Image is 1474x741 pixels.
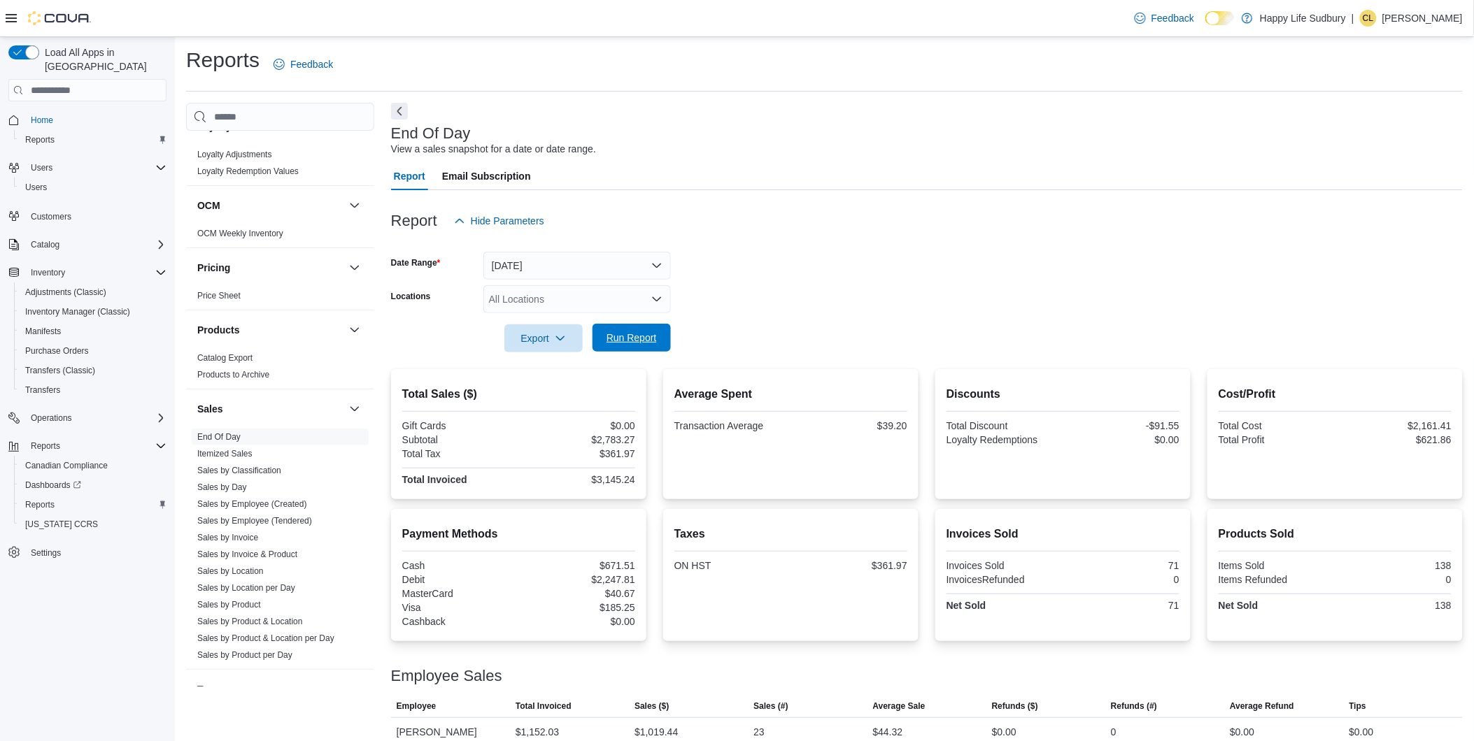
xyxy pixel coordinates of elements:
[25,264,71,281] button: Inventory
[14,302,172,322] button: Inventory Manager (Classic)
[268,50,339,78] a: Feedback
[25,182,47,193] span: Users
[25,134,55,145] span: Reports
[186,146,374,185] div: Loyalty
[197,166,299,176] a: Loyalty Redemption Values
[25,545,66,561] a: Settings
[197,353,253,363] a: Catalog Export
[197,431,241,443] span: End Of Day
[197,228,283,239] span: OCM Weekly Inventory
[1065,420,1179,431] div: -$91.55
[20,131,166,148] span: Reports
[947,420,1061,431] div: Total Discount
[402,588,516,599] div: MasterCard
[3,158,172,178] button: Users
[186,225,374,247] div: OCM
[346,259,363,276] button: Pricing
[483,252,671,280] button: [DATE]
[391,213,437,229] h3: Report
[402,448,516,459] div: Total Tax
[25,112,59,129] a: Home
[521,560,635,571] div: $671.51
[25,326,61,337] span: Manifests
[391,125,471,142] h3: End Of Day
[1360,10,1377,27] div: Carrington LeBlanc-Nelson
[753,700,788,712] span: Sales (#)
[947,574,1061,585] div: InvoicesRefunded
[8,104,166,599] nav: Complex example
[3,436,172,456] button: Reports
[20,303,166,320] span: Inventory Manager (Classic)
[25,207,166,224] span: Customers
[25,460,108,471] span: Canadian Compliance
[197,402,223,416] h3: Sales
[14,495,172,515] button: Reports
[197,261,343,275] button: Pricing
[20,343,94,359] a: Purchase Orders
[1111,724,1117,740] div: 0
[346,197,363,214] button: OCM
[402,574,516,585] div: Debit
[197,402,343,416] button: Sales
[397,700,437,712] span: Employee
[25,499,55,510] span: Reports
[197,150,272,159] a: Loyalty Adjustments
[3,408,172,428] button: Operations
[793,420,907,431] div: $39.20
[1349,700,1366,712] span: Tips
[197,549,297,560] span: Sales by Invoice & Product
[197,199,220,213] h3: OCM
[20,131,60,148] a: Reports
[1230,724,1254,740] div: $0.00
[39,45,166,73] span: Load All Apps in [GEOGRAPHIC_DATA]
[197,549,297,559] a: Sales by Invoice & Product
[873,724,903,740] div: $44.32
[25,111,166,129] span: Home
[635,700,669,712] span: Sales ($)
[402,526,635,542] h2: Payment Methods
[197,369,269,380] span: Products to Archive
[516,700,572,712] span: Total Invoiced
[197,682,343,696] button: Taxes
[1338,574,1452,585] div: 0
[402,560,516,571] div: Cash
[346,401,363,417] button: Sales
[674,526,907,542] h2: Taxes
[197,499,307,509] a: Sales by Employee (Created)
[3,542,172,563] button: Settings
[402,434,516,445] div: Subtotal
[873,700,926,712] span: Average Sale
[20,496,166,513] span: Reports
[947,600,986,611] strong: Net Sold
[1205,25,1206,26] span: Dark Mode
[394,162,425,190] span: Report
[674,420,788,431] div: Transaction Average
[3,110,172,130] button: Home
[197,633,334,644] span: Sales by Product & Location per Day
[346,322,363,338] button: Products
[402,420,516,431] div: Gift Cards
[186,287,374,310] div: Pricing
[25,384,60,396] span: Transfers
[947,434,1061,445] div: Loyalty Redemptions
[402,386,635,403] h2: Total Sales ($)
[1230,700,1294,712] span: Average Refund
[197,532,258,543] span: Sales by Invoice
[197,566,264,576] a: Sales by Location
[25,410,166,426] span: Operations
[947,560,1061,571] div: Invoices Sold
[1338,560,1452,571] div: 138
[391,142,596,157] div: View a sales snapshot for a date or date range.
[391,291,431,302] label: Locations
[1219,560,1333,571] div: Items Sold
[25,345,89,357] span: Purchase Orders
[1065,434,1179,445] div: $0.00
[197,515,312,526] span: Sales by Employee (Tendered)
[197,516,312,526] a: Sales by Employee (Tendered)
[651,294,662,305] button: Open list of options
[3,235,172,254] button: Catalog
[197,649,292,661] span: Sales by Product per Day
[20,323,166,340] span: Manifests
[1219,574,1333,585] div: Items Refunded
[20,303,136,320] a: Inventory Manager (Classic)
